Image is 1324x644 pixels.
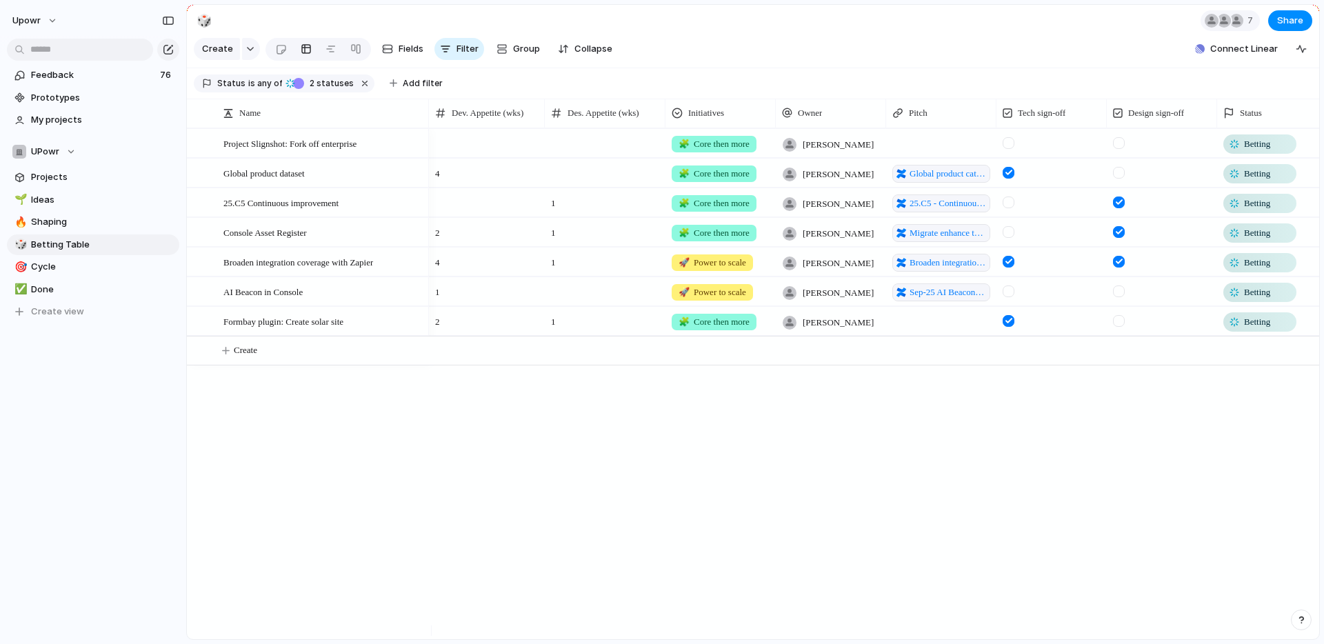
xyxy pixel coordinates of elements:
[31,170,174,184] span: Projects
[12,193,26,207] button: 🌱
[1277,14,1303,28] span: Share
[679,287,690,297] span: 🚀
[255,77,282,90] span: any of
[803,197,874,211] span: [PERSON_NAME]
[12,260,26,274] button: 🎯
[31,91,174,105] span: Prototypes
[31,305,84,319] span: Create view
[14,192,24,208] div: 🌱
[679,167,750,181] span: Core then more
[803,138,874,152] span: [PERSON_NAME]
[1268,10,1312,31] button: Share
[14,237,24,252] div: 🎲
[223,135,357,151] span: Project Slignshot: Fork off enterprise
[12,283,26,296] button: ✅
[513,42,540,56] span: Group
[1210,42,1278,56] span: Connect Linear
[7,256,179,277] a: 🎯Cycle
[430,248,544,270] span: 4
[245,76,285,91] button: isany of
[892,224,990,242] a: Migrate enhance the Asset Register
[803,316,874,330] span: [PERSON_NAME]
[803,227,874,241] span: [PERSON_NAME]
[679,197,750,210] span: Core then more
[403,77,443,90] span: Add filter
[1190,39,1283,59] button: Connect Linear
[14,214,24,230] div: 🔥
[202,42,233,56] span: Create
[909,106,927,120] span: Pitch
[1244,167,1270,181] span: Betting
[910,197,986,210] span: 25.C5 - Continuous improvement pitch items
[31,283,174,296] span: Done
[910,167,986,181] span: Global product catalogue dataset
[31,145,59,159] span: UPowr
[892,165,990,183] a: Global product catalogue dataset
[892,194,990,212] a: 25.C5 - Continuous improvement pitch items
[679,137,750,151] span: Core then more
[803,286,874,300] span: [PERSON_NAME]
[679,316,690,327] span: 🧩
[239,106,261,120] span: Name
[12,238,26,252] button: 🎲
[552,38,618,60] button: Collapse
[194,38,240,60] button: Create
[14,259,24,275] div: 🎯
[7,141,179,162] button: UPowr
[798,106,822,120] span: Owner
[803,168,874,181] span: [PERSON_NAME]
[14,281,24,297] div: ✅
[679,198,690,208] span: 🧩
[1244,137,1270,151] span: Betting
[430,159,544,181] span: 4
[430,308,544,329] span: 2
[12,215,26,229] button: 🔥
[892,283,990,301] a: Sep-25 AI Beacon inside Console to improve Customer Self-Service Feedback pitch
[7,88,179,108] a: Prototypes
[545,308,665,329] span: 1
[679,256,746,270] span: Power to scale
[679,257,690,268] span: 🚀
[31,113,174,127] span: My projects
[545,189,665,210] span: 1
[1244,256,1270,270] span: Betting
[7,212,179,232] div: 🔥Shaping
[223,194,339,210] span: 25.C5 Continuous improvement
[434,38,484,60] button: Filter
[1244,226,1270,240] span: Betting
[679,285,746,299] span: Power to scale
[1247,14,1257,28] span: 7
[545,248,665,270] span: 1
[193,10,215,32] button: 🎲
[910,226,986,240] span: Migrate enhance the Asset Register
[31,68,156,82] span: Feedback
[7,234,179,255] a: 🎲Betting Table
[31,238,174,252] span: Betting Table
[160,68,174,82] span: 76
[234,343,257,357] span: Create
[679,315,750,329] span: Core then more
[803,256,874,270] span: [PERSON_NAME]
[223,283,303,299] span: AI Beacon in Console
[248,77,255,90] span: is
[679,226,750,240] span: Core then more
[688,106,724,120] span: Initiatives
[31,215,174,229] span: Shaping
[430,219,544,240] span: 2
[305,77,354,90] span: statuses
[574,42,612,56] span: Collapse
[457,42,479,56] span: Filter
[377,38,429,60] button: Fields
[892,254,990,272] a: Broaden integration coverage with Zapier
[1018,106,1065,120] span: Tech sign-off
[6,10,65,32] button: upowr
[452,106,523,120] span: Dev. Appetite (wks)
[7,279,179,300] a: ✅Done
[545,219,665,240] span: 1
[197,11,212,30] div: 🎲
[490,38,547,60] button: Group
[7,190,179,210] a: 🌱Ideas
